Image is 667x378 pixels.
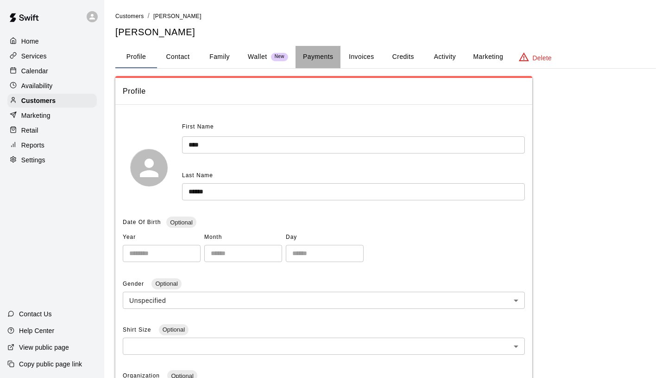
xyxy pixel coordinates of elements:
a: Reports [7,138,97,152]
span: Customers [115,13,144,19]
button: Family [199,46,240,68]
span: First Name [182,120,214,135]
p: Reports [21,141,44,150]
a: Customers [115,12,144,19]
p: Calendar [21,66,48,76]
h5: [PERSON_NAME] [115,26,656,38]
p: Contact Us [19,309,52,319]
span: Shirt Size [123,327,153,333]
span: New [271,54,288,60]
p: Retail [21,126,38,135]
button: Payments [296,46,340,68]
a: Customers [7,94,97,108]
p: Wallet [248,52,267,62]
p: Marketing [21,111,50,120]
a: Calendar [7,64,97,78]
span: Optional [159,326,189,333]
span: Profile [123,85,525,97]
span: Month [204,230,282,245]
button: Contact [157,46,199,68]
p: Customers [21,96,56,105]
div: Unspecified [123,292,525,309]
a: Retail [7,123,97,137]
p: Availability [21,81,53,90]
p: Services [21,51,47,61]
a: Marketing [7,109,97,122]
p: Help Center [19,326,54,335]
span: [PERSON_NAME] [153,13,201,19]
button: Credits [382,46,424,68]
button: Profile [115,46,157,68]
a: Availability [7,79,97,93]
div: basic tabs example [115,46,656,68]
span: Date Of Birth [123,219,161,225]
p: Home [21,37,39,46]
span: Gender [123,281,146,287]
span: Last Name [182,172,213,179]
span: Optional [166,219,196,226]
p: View public page [19,343,69,352]
span: Optional [151,280,181,287]
button: Invoices [340,46,382,68]
li: / [148,11,150,21]
button: Activity [424,46,466,68]
a: Services [7,49,97,63]
p: Settings [21,155,45,165]
a: Settings [7,153,97,167]
p: Copy public page link [19,359,82,369]
a: Home [7,34,97,48]
button: Marketing [466,46,510,68]
nav: breadcrumb [115,11,656,21]
span: Year [123,230,201,245]
span: Day [286,230,364,245]
p: Delete [533,53,552,63]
